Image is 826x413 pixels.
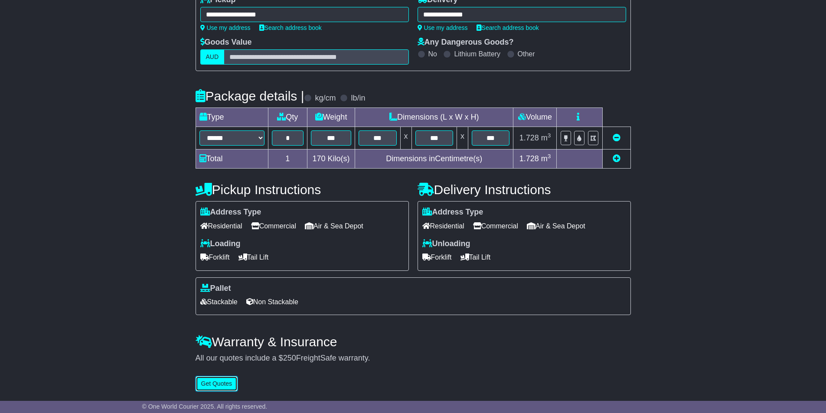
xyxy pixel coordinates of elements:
span: m [541,133,551,142]
a: Use my address [200,24,251,31]
span: © One World Courier 2025. All rights reserved. [142,403,268,410]
label: Goods Value [200,38,252,47]
span: 170 [313,154,326,163]
button: Get Quotes [196,376,238,391]
span: Forklift [422,250,452,264]
span: Air & Sea Depot [527,219,585,233]
a: Search address book [477,24,539,31]
td: x [400,127,411,150]
span: Residential [200,219,242,233]
label: Other [518,50,535,58]
span: Commercial [251,219,296,233]
label: Lithium Battery [454,50,500,58]
label: AUD [200,49,225,65]
label: lb/in [351,94,365,103]
span: 1.728 [519,154,539,163]
span: Non Stackable [246,295,298,309]
sup: 3 [548,132,551,139]
span: Stackable [200,295,238,309]
a: Search address book [259,24,322,31]
span: Forklift [200,250,230,264]
span: Air & Sea Depot [305,219,363,233]
td: Dimensions in Centimetre(s) [355,150,513,169]
td: Kilo(s) [307,150,355,169]
a: Use my address [418,24,468,31]
span: m [541,154,551,163]
label: No [428,50,437,58]
td: Volume [513,108,557,127]
label: Any Dangerous Goods? [418,38,514,47]
td: Type [196,108,268,127]
td: Weight [307,108,355,127]
a: Add new item [613,154,620,163]
span: 250 [283,354,296,362]
td: Qty [268,108,307,127]
span: Tail Lift [238,250,269,264]
h4: Delivery Instructions [418,182,631,197]
label: Pallet [200,284,231,293]
span: Residential [422,219,464,233]
label: Address Type [422,208,483,217]
a: Remove this item [613,133,620,142]
h4: Pickup Instructions [196,182,409,197]
sup: 3 [548,153,551,159]
td: 1 [268,150,307,169]
span: Tail Lift [460,250,491,264]
h4: Package details | [196,89,304,103]
span: Commercial [473,219,518,233]
td: Total [196,150,268,169]
h4: Warranty & Insurance [196,335,631,349]
label: Loading [200,239,241,249]
td: x [457,127,468,150]
td: Dimensions (L x W x H) [355,108,513,127]
span: 1.728 [519,133,539,142]
div: All our quotes include a $ FreightSafe warranty. [196,354,631,363]
label: Address Type [200,208,261,217]
label: Unloading [422,239,470,249]
label: kg/cm [315,94,336,103]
